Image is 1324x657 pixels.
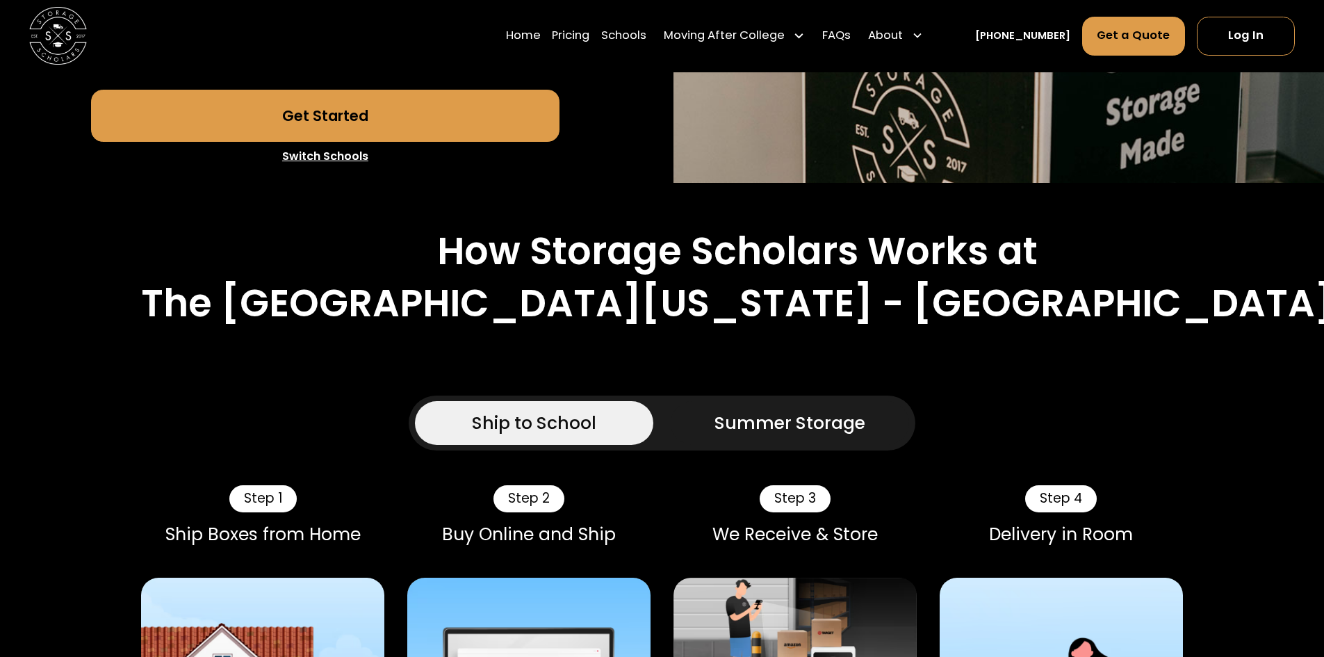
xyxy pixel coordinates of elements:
[1082,17,1186,56] a: Get a Quote
[91,90,559,142] a: Get Started
[407,524,651,545] div: Buy Online and Ship
[714,410,865,436] div: Summer Storage
[664,28,785,45] div: Moving After College
[141,524,384,545] div: Ship Boxes from Home
[506,16,541,56] a: Home
[822,16,851,56] a: FAQs
[658,16,811,56] div: Moving After College
[868,28,903,45] div: About
[975,29,1070,44] a: [PHONE_NUMBER]
[552,16,589,56] a: Pricing
[1197,17,1295,56] a: Log In
[29,7,87,65] a: home
[601,16,646,56] a: Schools
[673,524,917,545] div: We Receive & Store
[91,142,559,171] a: Switch Schools
[760,485,831,512] div: Step 3
[229,485,297,512] div: Step 1
[472,410,596,436] div: Ship to School
[863,16,929,56] div: About
[493,485,564,512] div: Step 2
[940,524,1183,545] div: Delivery in Room
[437,229,1038,274] h2: How Storage Scholars Works at
[1025,485,1097,512] div: Step 4
[29,7,87,65] img: Storage Scholars main logo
